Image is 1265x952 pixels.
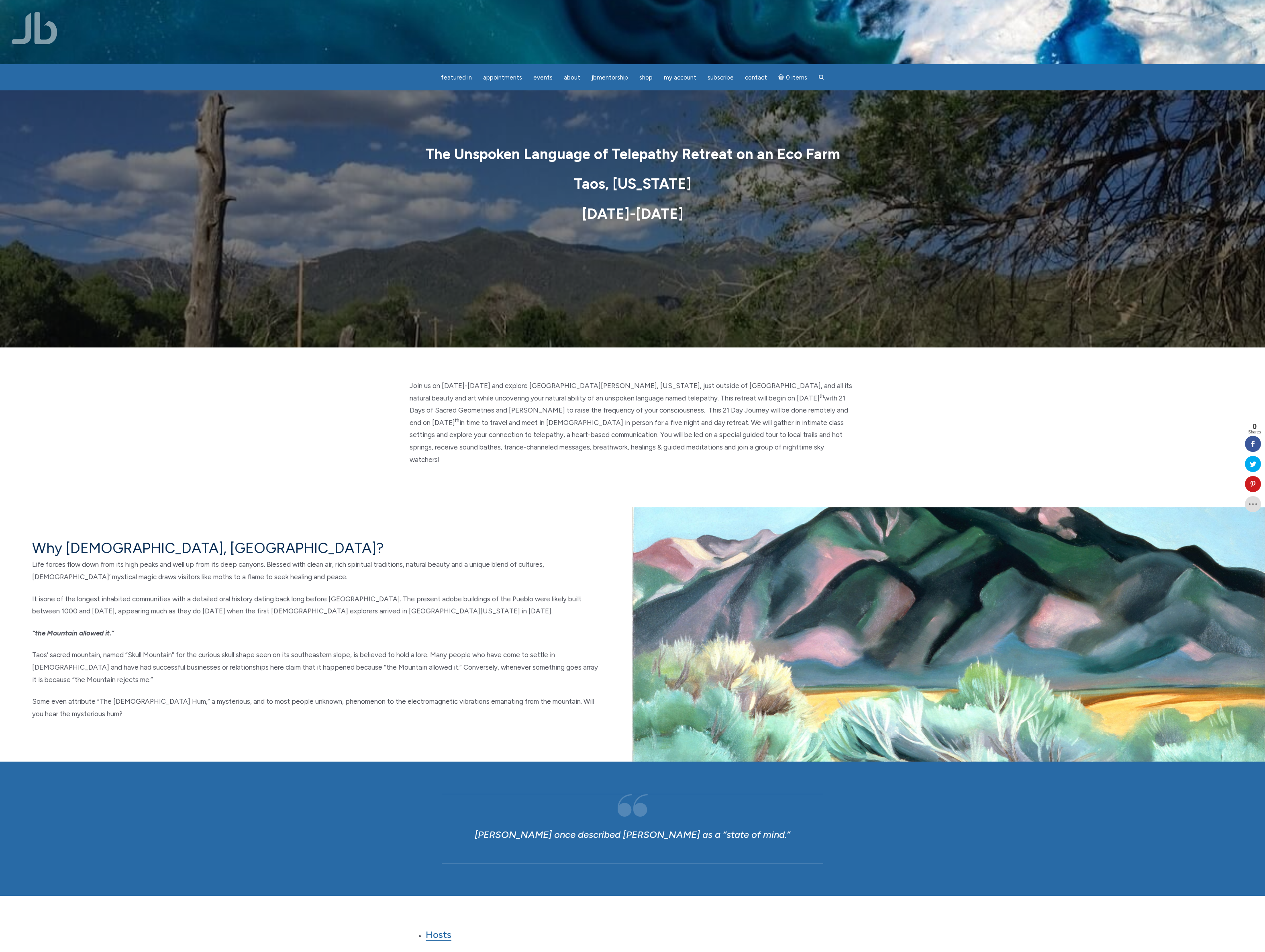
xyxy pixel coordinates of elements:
[639,74,653,81] span: Shop
[574,175,692,192] strong: Taos, [US_STATE]
[425,145,840,163] strong: The Unspoken Language of Telepathy Retreat on an Eco Farm
[483,74,522,81] span: Appointments
[441,74,472,81] span: featured in
[564,74,580,81] span: About
[528,70,557,86] a: Events
[32,595,43,603] span: It is
[12,12,57,44] img: Jamie Butler. The Everyday Medium
[32,539,600,557] h4: Why [DEMOGRAPHIC_DATA], [GEOGRAPHIC_DATA]?
[659,70,701,86] a: My Account
[635,70,657,86] a: Shop
[587,70,633,86] a: JBMentorship
[559,70,585,86] a: About
[703,70,739,86] a: Subscribe
[478,70,527,86] a: Appointments
[708,74,734,81] span: Subscribe
[32,649,600,686] p: Taos’ sacred mountain, named “Skull Mountain” for the curious skull shape seen on its southeaster...
[592,74,628,81] span: JBMentorship
[32,558,600,583] p: Life forces flow down from its high peaks and well up from its deep canyons. Blessed with clean a...
[436,70,477,86] a: featured in
[32,629,114,637] strong: “the Mountain allowed it.”
[778,74,786,81] i: Cart
[32,593,600,617] p: one of the longest inhabited communities with a detailed oral history dating back long before [GE...
[582,205,684,223] strong: [DATE]-[DATE]
[448,828,817,842] h6: [PERSON_NAME] once described [PERSON_NAME] as a “state of mind.”
[410,380,855,466] p: Join us on [DATE]-[DATE] and explore [GEOGRAPHIC_DATA][PERSON_NAME], [US_STATE], just outside of ...
[32,695,600,720] p: Some even attribute “The [DEMOGRAPHIC_DATA] Hum,” a mysterious, and to most people unknown, pheno...
[533,74,553,81] span: Events
[820,393,824,399] sup: th
[740,70,772,86] a: Contact
[745,74,767,81] span: Contact
[1248,430,1261,434] span: Shares
[426,929,451,941] a: Hosts
[786,75,807,81] span: 0 items
[773,69,812,86] a: Cart0 items
[1248,423,1261,430] span: 0
[455,417,459,423] sup: th
[664,74,696,81] span: My Account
